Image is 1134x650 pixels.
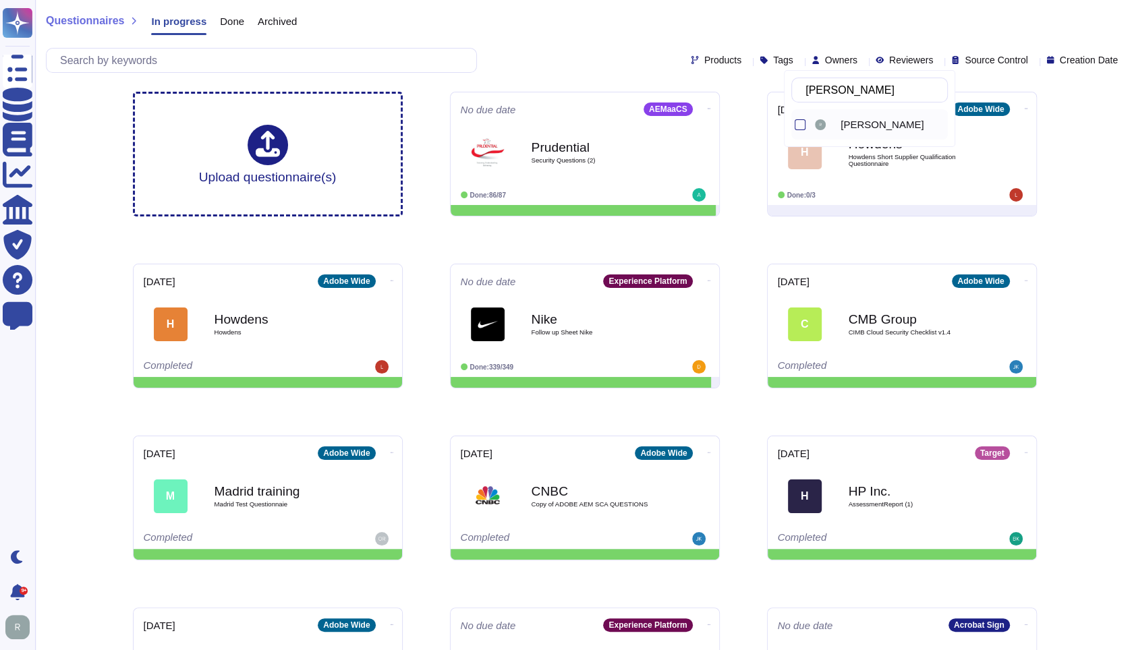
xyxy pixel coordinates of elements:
[215,329,349,336] span: Howdens
[692,188,706,202] img: user
[841,119,924,131] span: [PERSON_NAME]
[948,618,1010,632] div: Acrobat Sign
[965,55,1027,65] span: Source Control
[778,532,943,545] div: Completed
[375,360,389,374] img: user
[215,485,349,498] b: Madrid training
[151,16,206,26] span: In progress
[788,136,822,169] div: H
[849,329,984,336] span: CIMB Cloud Security Checklist v1.4
[788,307,822,341] div: C
[199,125,337,183] div: Upload questionnaire(s)
[692,360,706,374] img: user
[144,448,175,459] span: [DATE]
[471,307,505,341] img: Logo
[952,274,1009,288] div: Adobe Wide
[692,532,706,545] img: user
[154,307,188,341] div: H
[53,49,476,72] input: Search by keywords
[220,16,244,26] span: Done
[704,55,741,65] span: Products
[644,102,693,116] div: AEMaaCS
[471,136,505,169] img: Logo
[461,105,516,115] span: No due date
[849,313,984,326] b: CMB Group
[5,615,30,639] img: user
[635,446,692,460] div: Adobe Wide
[1009,188,1023,202] img: user
[778,448,810,459] span: [DATE]
[215,501,349,508] span: Madrid Test Questionnaie
[461,620,516,630] span: No due date
[849,501,984,508] span: AssessmentReport (1)
[849,138,984,150] b: Howdens*
[461,276,516,287] span: No due date
[532,141,667,154] b: Prudential
[532,157,667,164] span: Security Questions (2)
[20,587,28,595] div: 9+
[461,448,492,459] span: [DATE]
[1060,55,1118,65] span: Creation Date
[3,612,39,642] button: user
[788,479,822,513] div: H
[799,78,947,102] input: Search by keywords
[815,119,826,130] img: user
[1009,360,1023,374] img: user
[778,620,833,630] span: No due date
[812,109,948,140] div: Rick Brown
[144,532,309,545] div: Completed
[318,618,375,632] div: Adobe Wide
[144,620,175,630] span: [DATE]
[1009,532,1023,545] img: user
[603,618,692,632] div: Experience Platform
[532,501,667,508] span: Copy of ADOBE AEM SCA QUESTIONS
[841,119,942,131] div: Rick Brown
[889,55,933,65] span: Reviewers
[532,485,667,498] b: CNBC
[787,191,816,199] span: Done: 0/3
[952,102,1009,116] div: Adobe Wide
[471,479,505,513] img: Logo
[849,485,984,498] b: HP Inc.
[778,276,810,287] span: [DATE]
[975,446,1010,460] div: Target
[318,274,375,288] div: Adobe Wide
[773,55,793,65] span: Tags
[144,360,309,374] div: Completed
[461,532,626,545] div: Completed
[318,446,375,460] div: Adobe Wide
[778,360,943,374] div: Completed
[849,154,984,167] span: Howdens Short Supplier Qualification Questionnaire
[375,532,389,545] img: user
[812,117,835,133] div: Rick Brown
[778,105,810,115] span: [DATE]
[532,313,667,326] b: Nike
[603,274,692,288] div: Experience Platform
[144,276,175,287] span: [DATE]
[470,363,514,371] span: Done: 339/349
[46,16,124,26] span: Questionnaires
[532,329,667,336] span: Follow up Sheet Nike
[215,313,349,326] b: Howdens
[258,16,297,26] span: Archived
[154,479,188,513] div: M
[825,55,857,65] span: Owners
[470,191,506,199] span: Done: 86/87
